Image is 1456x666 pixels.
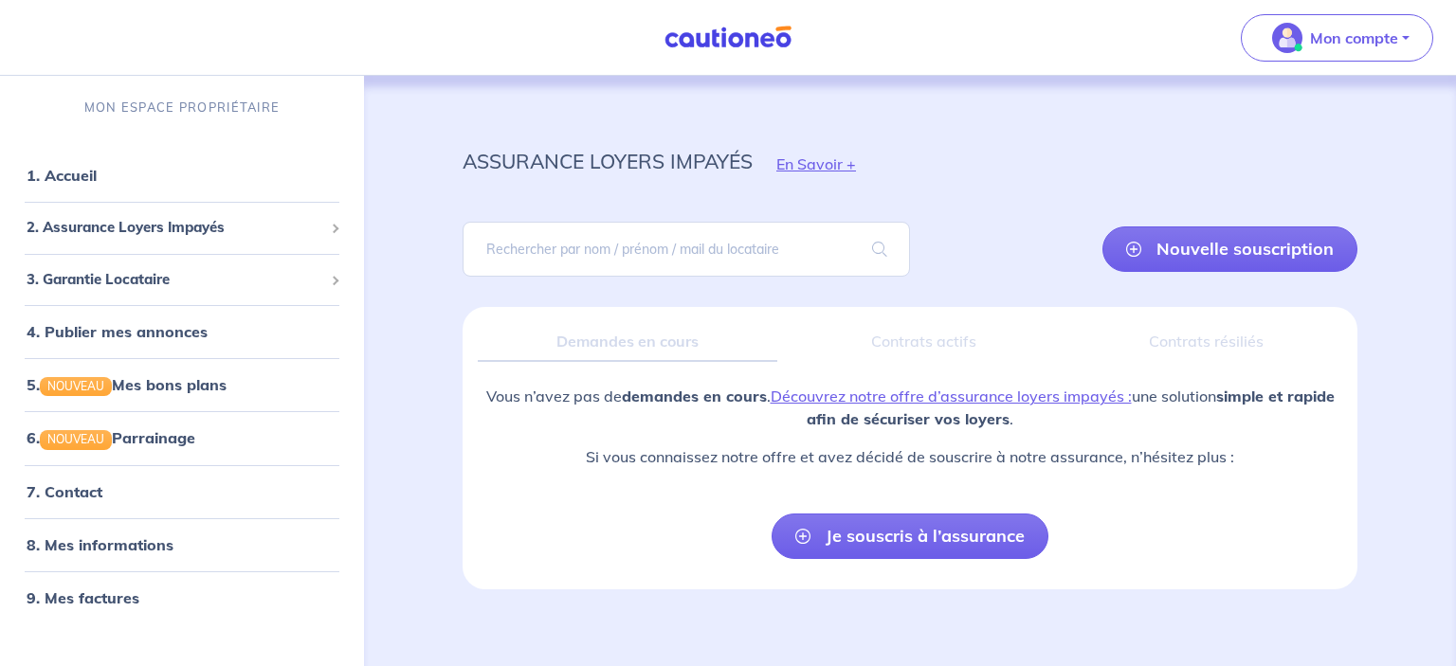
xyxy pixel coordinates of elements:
button: illu_account_valid_menu.svgMon compte [1241,14,1433,62]
p: Mon compte [1310,27,1398,49]
div: 2. Assurance Loyers Impayés [8,209,356,246]
a: Je souscris à l’assurance [772,513,1048,559]
p: assurance loyers impayés [463,144,753,178]
div: 8. Mes informations [8,526,356,564]
a: 9. Mes factures [27,588,139,607]
button: En Savoir + [753,136,880,191]
a: Découvrez notre offre d’assurance loyers impayés : [771,387,1132,405]
a: 1. Accueil [27,166,97,185]
div: 5.NOUVEAUMes bons plans [8,366,356,404]
a: 6.NOUVEAUParrainage [27,428,195,447]
span: 2. Assurance Loyers Impayés [27,217,323,239]
a: 7. Contact [27,482,102,501]
div: 7. Contact [8,473,356,511]
span: search [849,223,910,276]
div: 4. Publier mes annonces [8,313,356,351]
div: 9. Mes factures [8,579,356,617]
a: 4. Publier mes annonces [27,322,208,341]
p: Vous n’avez pas de . une solution . [478,385,1342,430]
a: 8. Mes informations [27,535,173,554]
div: 3. Garantie Locataire [8,261,356,298]
strong: demandes en cours [622,387,767,405]
a: 5.NOUVEAUMes bons plans [27,375,227,394]
p: MON ESPACE PROPRIÉTAIRE [84,99,280,117]
p: Si vous connaissez notre offre et avez décidé de souscrire à notre assurance, n’hésitez plus : [478,445,1342,468]
a: Nouvelle souscription [1102,226,1357,272]
span: 3. Garantie Locataire [27,269,323,291]
img: Cautioneo [657,26,799,49]
img: illu_account_valid_menu.svg [1272,23,1302,53]
input: Rechercher par nom / prénom / mail du locataire [463,222,910,277]
div: 6.NOUVEAUParrainage [8,419,356,457]
div: 1. Accueil [8,156,356,194]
